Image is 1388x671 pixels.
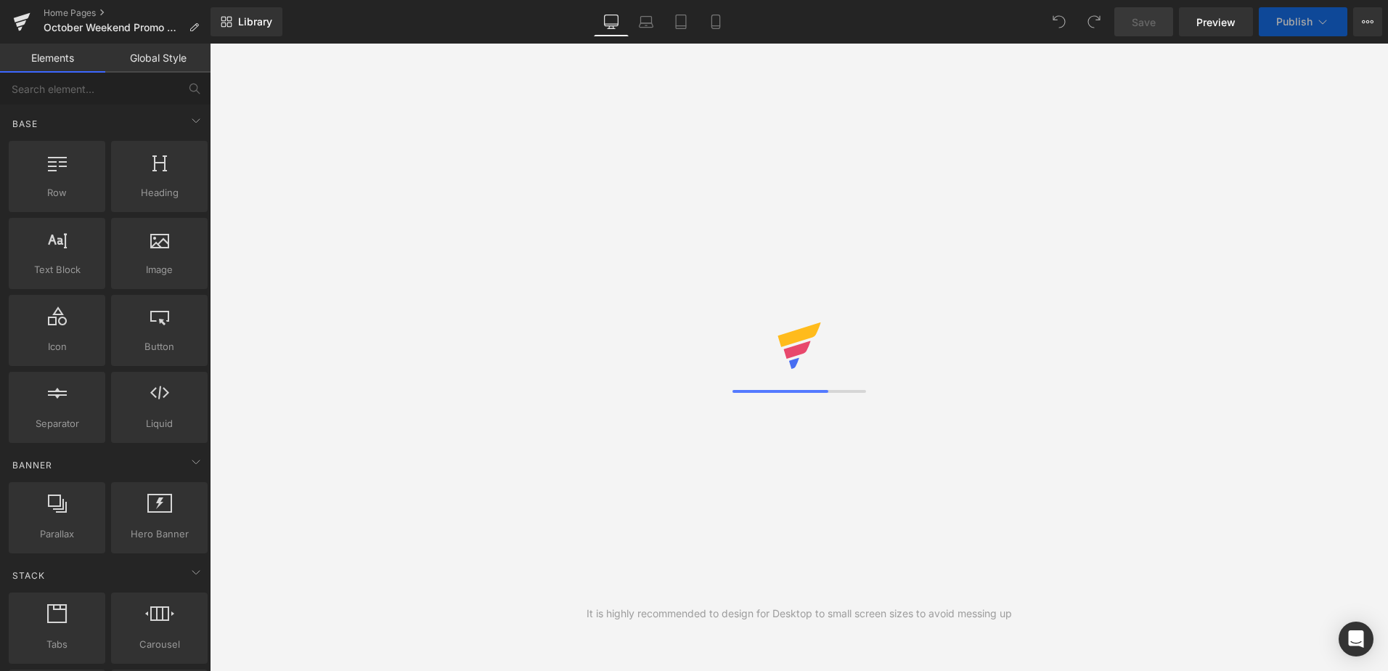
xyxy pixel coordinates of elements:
button: More [1353,7,1382,36]
a: Global Style [105,44,211,73]
span: Tabs [13,637,101,652]
a: New Library [211,7,282,36]
span: Banner [11,458,54,472]
button: Undo [1045,7,1074,36]
span: Button [115,339,203,354]
span: October Weekend Promo Homepage [44,22,183,33]
a: Laptop [629,7,664,36]
span: Save [1132,15,1156,30]
a: Home Pages [44,7,211,19]
span: Carousel [115,637,203,652]
span: Icon [13,339,101,354]
span: Parallax [13,526,101,542]
span: Stack [11,569,46,582]
div: It is highly recommended to design for Desktop to small screen sizes to avoid messing up [587,606,1012,622]
a: Tablet [664,7,698,36]
span: Image [115,262,203,277]
span: Text Block [13,262,101,277]
span: Row [13,185,101,200]
button: Publish [1259,7,1347,36]
span: Liquid [115,416,203,431]
span: Heading [115,185,203,200]
span: Separator [13,416,101,431]
div: Open Intercom Messenger [1339,622,1373,656]
span: Publish [1276,16,1313,28]
button: Redo [1079,7,1109,36]
span: Hero Banner [115,526,203,542]
a: Mobile [698,7,733,36]
span: Library [238,15,272,28]
a: Preview [1179,7,1253,36]
span: Base [11,117,39,131]
a: Desktop [594,7,629,36]
span: Preview [1196,15,1236,30]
